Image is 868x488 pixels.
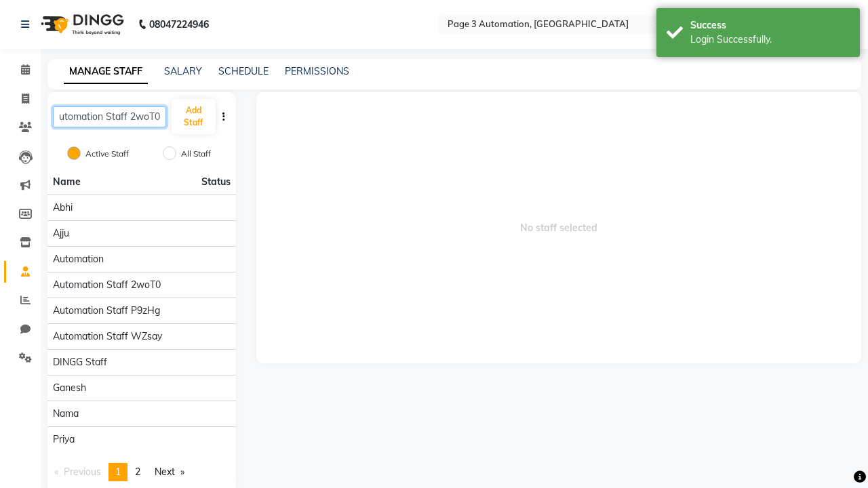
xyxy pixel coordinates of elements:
div: Success [690,18,850,33]
input: Search Staff [53,106,166,127]
a: MANAGE STAFF [64,60,148,84]
span: Previous [64,466,101,478]
a: SCHEDULE [218,65,269,77]
span: Ajju [53,226,69,241]
span: DINGG Staff [53,355,107,369]
b: 08047224946 [149,5,209,43]
label: All Staff [181,148,211,160]
div: Login Successfully. [690,33,850,47]
span: Automation Staff p9zHg [53,304,160,318]
span: Abhi [53,201,73,215]
span: Name [53,176,81,188]
a: Next [148,463,191,481]
span: Priya [53,432,75,447]
span: 1 [115,466,121,478]
span: Automation Staff wZsay [53,329,162,344]
a: PERMISSIONS [285,65,349,77]
label: Active Staff [85,148,129,160]
a: SALARY [164,65,202,77]
span: No staff selected [256,92,862,363]
span: Automation [53,252,104,266]
span: Automation Staff 2woT0 [53,278,161,292]
span: 2 [135,466,140,478]
span: Status [201,175,231,189]
span: Nama [53,407,79,421]
nav: Pagination [47,463,236,481]
span: Ganesh [53,381,86,395]
img: logo [35,5,127,43]
button: Add Staff [172,99,216,134]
